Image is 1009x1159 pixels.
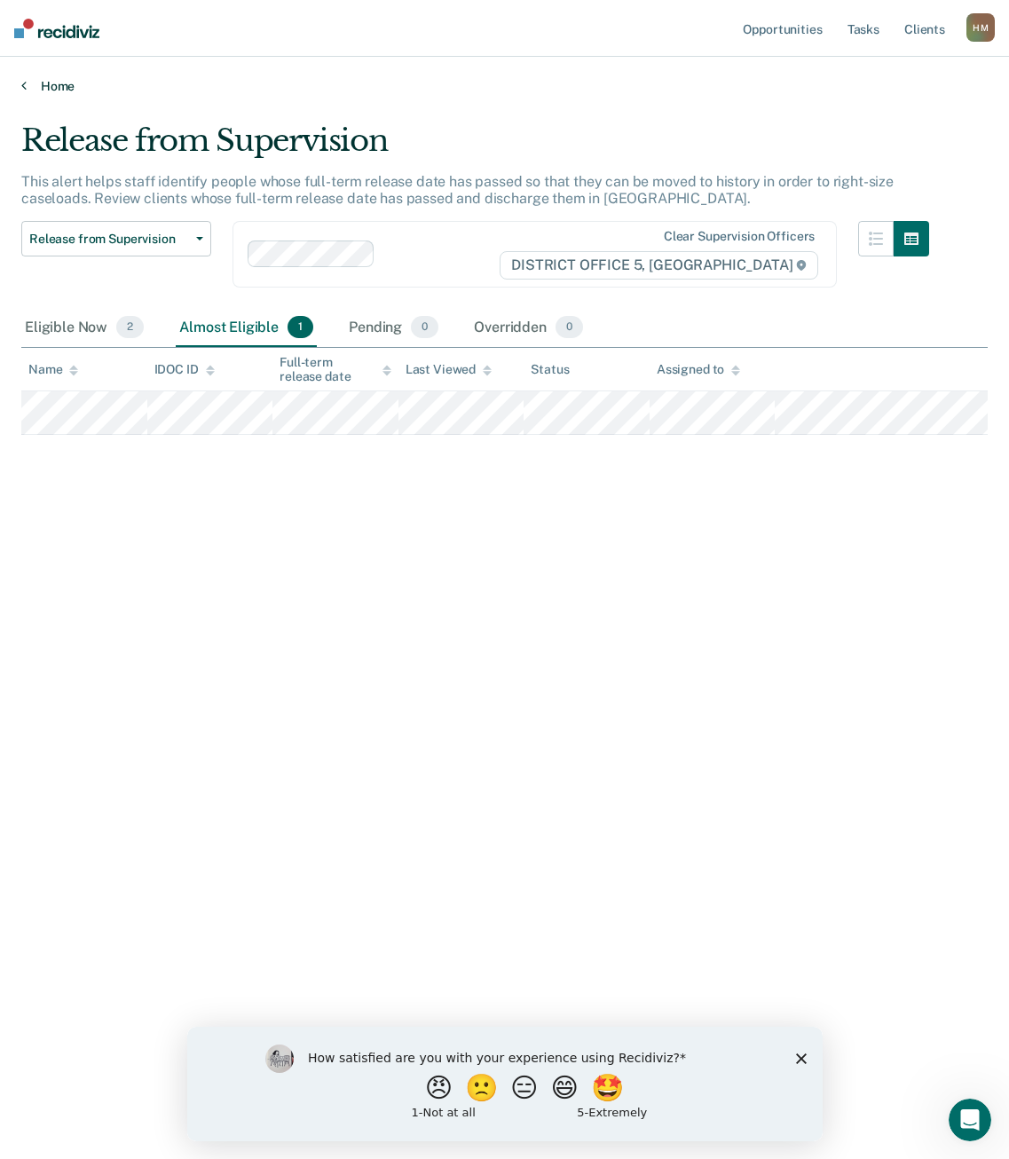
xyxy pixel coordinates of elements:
div: Release from Supervision [21,122,929,173]
div: Clear supervision officers [664,229,815,244]
button: Release from Supervision [21,221,211,256]
div: Almost Eligible1 [176,309,317,348]
span: 2 [116,316,144,339]
div: Assigned to [657,362,740,377]
img: Recidiviz [14,19,99,38]
button: HM [966,13,995,42]
div: Full-term release date [280,355,391,385]
div: Overridden0 [470,309,587,348]
span: 1 [288,316,313,339]
a: Home [21,78,988,94]
div: H M [966,13,995,42]
span: Release from Supervision [29,232,189,247]
div: Status [531,362,569,377]
iframe: Intercom live chat [949,1099,991,1141]
div: Eligible Now2 [21,309,147,348]
span: 0 [556,316,583,339]
p: This alert helps staff identify people whose full-term release date has passed so that they can b... [21,173,894,207]
span: 0 [411,316,438,339]
div: Name [28,362,78,377]
div: Last Viewed [406,362,492,377]
div: Pending0 [345,309,442,348]
span: DISTRICT OFFICE 5, [GEOGRAPHIC_DATA] [500,251,818,280]
iframe: Survey by Kim from Recidiviz [187,1027,823,1141]
div: IDOC ID [154,362,215,377]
